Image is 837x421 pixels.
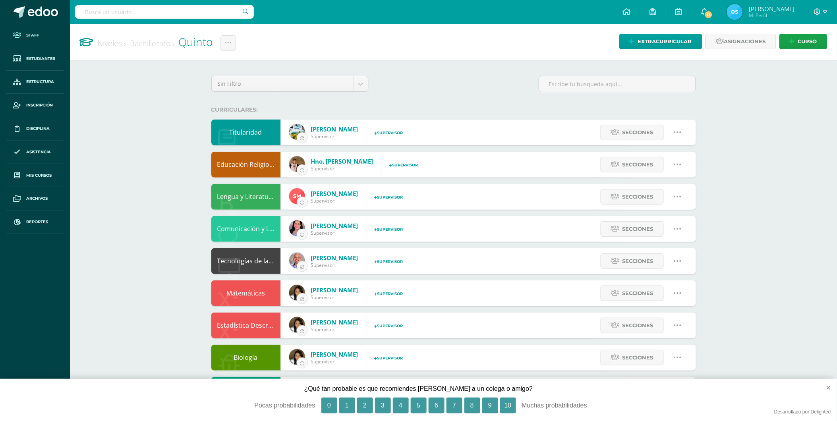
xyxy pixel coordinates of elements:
a: Estructura [6,71,64,94]
span: Archivos [26,195,48,202]
a: Hno. [PERSON_NAME] [311,157,373,165]
div: Biología [211,345,281,371]
button: 9 [482,398,498,413]
div: Lengua y Literatura [211,184,281,210]
img: def255566f35fcb49b7e6e25de623e06.png [289,349,305,365]
span: Supervisor [311,294,358,301]
span: Staff [26,32,39,39]
a: [PERSON_NAME] [311,125,358,133]
span: Supervisor [311,326,358,333]
span: Supervisor [311,133,358,140]
a: Secciones [601,350,664,365]
span: Supervisor [375,195,403,199]
a: Secciones [601,189,664,205]
a: Disciplina [6,117,64,141]
span: Disciplina [26,126,50,132]
button: 8 [464,398,480,413]
a: Mis cursos [6,164,64,187]
img: a257b9d1af4285118f73fe144f089b76.png [289,124,305,140]
a: [PERSON_NAME] [311,286,358,294]
input: Busca un usuario... [75,5,254,19]
a: Secciones [601,221,664,237]
a: Inscripción [6,94,64,117]
a: Quinto [178,34,213,49]
span: Supervisor [311,197,358,204]
a: [PERSON_NAME] [311,254,358,262]
a: Asistencia [6,141,64,164]
div: Titularidad [211,120,281,145]
a: Curso [779,34,827,49]
span: Supervisor [375,131,403,135]
div: Tecnologías de la Información y la Comunicación [211,248,281,274]
span: Supervisor [311,262,358,268]
div: Pocas probabilidades [216,398,315,413]
span: 13 [704,10,713,19]
button: 4 [393,398,409,413]
span: Secciones [622,157,653,172]
img: a4c9654d905a1a01dc2161da199b9124.png [289,188,305,204]
span: Secciones [622,189,653,204]
span: Secciones [622,318,653,333]
a: Estudiantes [6,47,64,71]
a: [PERSON_NAME] [311,189,358,197]
a: Extracurricular [619,34,702,49]
span: Supervisor [311,358,358,365]
span: Estructura [26,79,54,85]
a: Staff [6,24,64,47]
span: Reportes [26,219,48,225]
a: [PERSON_NAME] [311,222,358,230]
img: f4ddca51a09d81af1cee46ad6847c426.png [289,253,305,268]
span: Secciones [622,125,653,140]
img: 070b477f6933f8ce66674da800cc5d3f.png [727,4,743,20]
img: fb77d4dd8f1c1b98edfade1d400ecbce.png [289,156,305,172]
button: 0, Pocas probabilidades [321,398,337,413]
img: fcfe301c019a4ea5441e6928b14c91ea.png [289,220,305,236]
div: Comunicación y Lenguaje (Inglés) [211,216,281,242]
a: [PERSON_NAME] [311,350,358,358]
a: Sin Filtro [212,76,368,91]
span: Mis cursos [26,172,52,179]
span: Asistencia [26,149,51,155]
span: Secciones [622,222,653,236]
a: Bachillerato [130,38,174,48]
span: [PERSON_NAME] [749,5,794,13]
button: close survey [814,379,837,396]
a: Secciones [601,157,664,172]
span: Estudiantes [26,56,55,62]
a: Reportes [6,210,64,234]
button: 5 [411,398,427,413]
span: Supervisor [375,356,403,360]
div: Matemáticas [211,280,281,306]
button: 10, Muchas probabilidades [500,398,516,413]
span: Supervisor [375,259,403,264]
span: Supervisor [375,292,403,296]
a: Niveles [97,38,126,48]
img: def255566f35fcb49b7e6e25de623e06.png [289,285,305,301]
a: Secciones [601,125,664,140]
button: 1 [339,398,355,413]
span: Supervisor [311,230,358,236]
span: Secciones [622,286,653,301]
span: Inscripción [26,102,53,108]
a: Secciones [601,318,664,333]
div: Educación Religiosa Escolar [211,152,281,178]
input: Escribe tu busqueda aqui... [539,76,696,92]
span: Supervisor [375,227,403,232]
span: Secciones [622,254,653,268]
div: Muchas probabilidades [522,398,621,413]
span: Supervisor [390,163,418,167]
div: Curriculares: [211,106,696,113]
a: Archivos [6,187,64,210]
a: [PERSON_NAME] [311,318,358,326]
button: 7 [447,398,462,413]
span: Mi Perfil [749,12,794,19]
a: Asignaciones [706,34,776,49]
span: Supervisor [311,165,373,172]
span: Curso [798,34,817,49]
button: 2 [357,398,373,413]
a: Secciones [601,286,664,301]
img: def255566f35fcb49b7e6e25de623e06.png [289,317,305,333]
button: 6 [429,398,445,413]
div: Estadística Descriptiva [211,313,281,338]
button: 3 [375,398,391,413]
